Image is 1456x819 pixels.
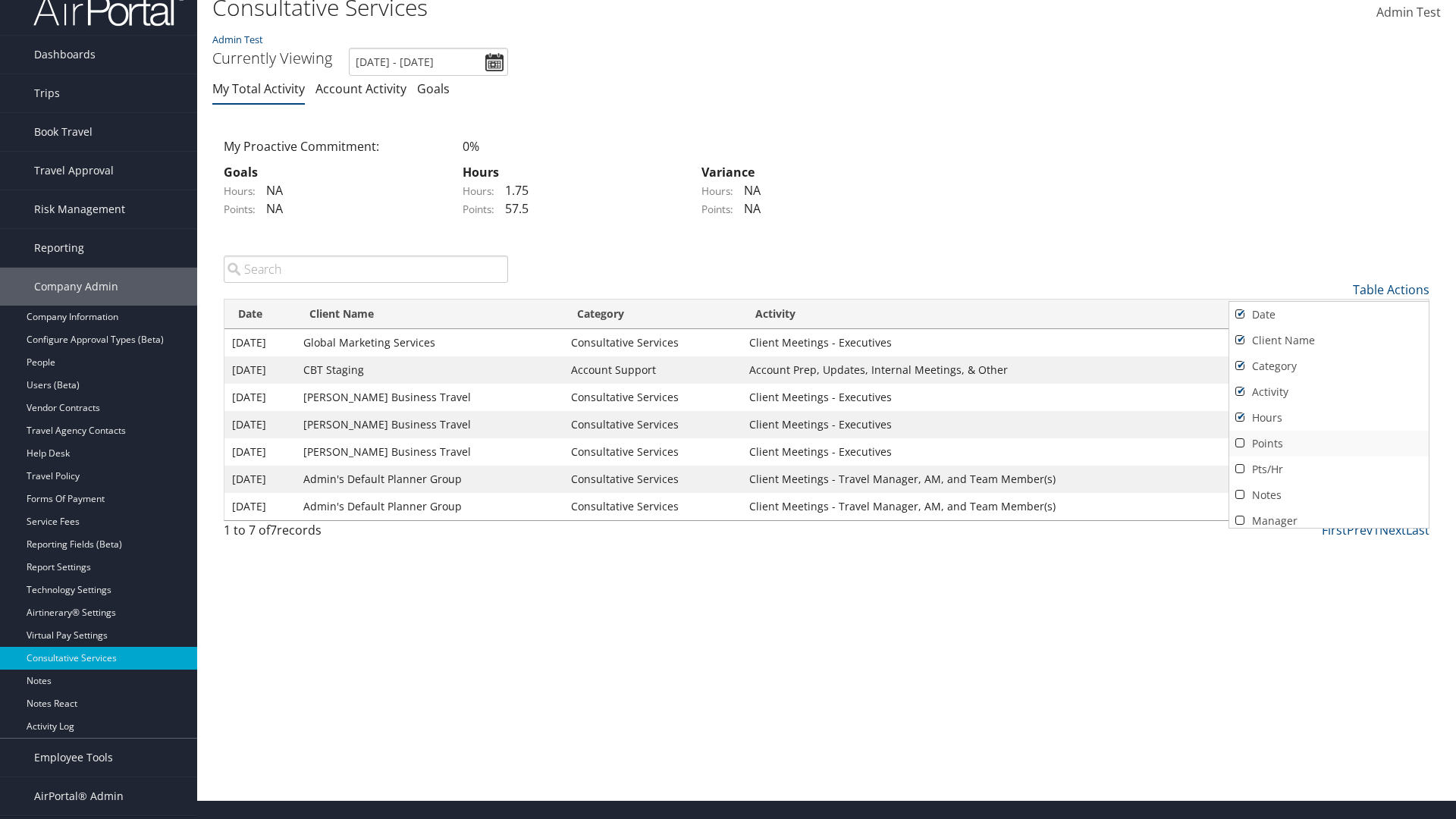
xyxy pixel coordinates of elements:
a: Pts/Hr [1229,457,1429,482]
span: Book Travel [34,113,93,151]
a: Notes [1229,482,1429,508]
span: Trips [34,74,60,112]
a: Hours [1229,405,1429,431]
a: Manager [1229,508,1429,534]
a: Category [1229,353,1429,379]
span: Employee Tools [34,739,113,777]
span: Company Admin [34,268,118,306]
a: Date [1229,302,1429,328]
span: Travel Approval [34,152,114,190]
span: AirPortal® Admin [34,777,124,815]
a: Activity [1229,379,1429,405]
span: Reporting [34,229,84,267]
a: Client Name [1229,328,1429,353]
a: Points [1229,431,1429,457]
span: Risk Management [34,190,125,228]
span: Dashboards [34,36,96,74]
